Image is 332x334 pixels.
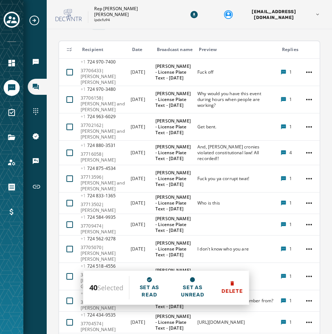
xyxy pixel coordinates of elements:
a: Navigate to Short Links [28,178,47,195]
span: 724 970 - 7400 [81,59,116,65]
a: Navigate to Messaging [4,80,20,96]
span: 724 970 - 3480 [81,86,116,92]
div: Recipient [82,47,126,53]
span: 1 [289,246,292,252]
span: 37706433|[PERSON_NAME] [PERSON_NAME] [81,68,126,85]
span: +1 [81,142,87,148]
span: +1 [81,113,87,120]
span: 724 584 - 9935 [81,214,116,220]
span: 37713596|[PERSON_NAME] and [PERSON_NAME] [81,174,126,192]
span: [DATE] [131,319,145,325]
span: +1 [81,214,87,220]
a: Navigate to Sending Numbers [28,104,47,120]
span: +1 [81,86,87,92]
span: Fuck off [197,69,213,75]
span: +1 [81,263,87,269]
span: [PERSON_NAME] - License Plate Text - [DATE] [155,216,193,233]
a: Navigate to Inbox [28,79,47,95]
span: 37713502|[PERSON_NAME] [81,202,126,213]
span: [DATE] [131,149,145,156]
span: 1 [289,97,292,102]
span: [URL][DOMAIN_NAME] [197,319,245,325]
span: +1 [81,193,87,199]
span: [PERSON_NAME] - License Plate Text - [DATE] [155,170,193,187]
span: 37704574|[PERSON_NAME] [81,321,126,333]
span: [DATE] [131,96,145,102]
span: Why would you have this event during hours when people are working? [197,91,276,108]
span: 1 [289,176,292,182]
a: Navigate to Broadcasts [28,54,47,70]
span: 1 [289,319,292,325]
span: [DATE] [131,200,145,206]
span: [PERSON_NAME] - License Plate Text - [DATE] [155,63,193,81]
span: 37716058|[PERSON_NAME] [81,151,126,163]
span: [DATE] [131,124,145,130]
a: Navigate to Billing [4,204,20,220]
span: 37702162|[PERSON_NAME] and [PERSON_NAME] [81,123,126,140]
span: 4 [289,150,292,156]
button: Delete [216,275,248,301]
span: [PERSON_NAME] - License Plate Text - [DATE] [155,144,193,162]
span: And, [PERSON_NAME] cronies violated constitutional law! All recorded!! [197,144,276,162]
span: 37715071|[PERSON_NAME] and Giesbeecht [81,272,126,290]
span: +1 [81,59,87,65]
span: Who is this [197,200,220,206]
span: Get bent. [197,124,216,130]
button: Toggle account select drawer [4,12,20,28]
span: 724 562 - 9278 [81,236,116,242]
a: Navigate to Keywords & Responders [28,153,47,169]
span: 724 434 - 8870 [81,290,116,296]
p: ipdxfu94 [94,18,110,23]
span: 724 880 - 3531 [81,142,116,148]
span: [DATE] [131,246,145,252]
div: Replies [282,47,298,53]
span: Delete [221,288,243,295]
span: [DATE] [131,221,145,228]
span: 1 [289,200,292,206]
span: Set as read [135,284,163,299]
span: Fuck you ya corrupt twat! [197,176,249,182]
button: Set as read [129,271,169,304]
button: User settings [221,6,323,23]
span: 37706158|[PERSON_NAME] and [PERSON_NAME] [81,95,126,113]
a: Navigate to Files [4,129,20,145]
span: 724 833 - 1365 [81,193,116,199]
button: Download Menu [188,8,201,21]
a: Navigate to Orders [4,179,20,195]
span: [PERSON_NAME] - License Plate Text - [DATE] [155,268,193,285]
span: Set as unread [175,284,210,299]
a: Navigate to Account [4,154,20,170]
span: [PERSON_NAME] - License Plate Text - [DATE] [155,240,193,258]
a: Navigate to Surveys [4,105,20,121]
div: Preview [199,47,276,53]
span: [PERSON_NAME] - License Plate Text - [DATE] [155,194,193,212]
span: 724 434 - 9535 [81,312,116,318]
span: I don't know who you are [197,246,249,252]
span: [DATE] [131,175,145,182]
div: Broadcast name [157,47,193,53]
span: +1 [81,165,87,171]
span: [PERSON_NAME] - License Plate Text - [DATE] [155,91,193,108]
span: 724 963 - 6029 [81,113,116,120]
span: 1 [289,222,292,228]
span: 1 [289,124,292,130]
span: 37709474|[PERSON_NAME] [81,223,126,235]
button: Expand sub nav menu [28,15,46,26]
span: 1 [289,298,292,304]
span: 724 875 - 4534 [81,165,116,171]
a: Navigate to Home [4,55,20,71]
span: 40 [89,283,97,292]
span: +1 [81,290,87,296]
span: [DATE] [131,69,145,75]
span: 37704554|[PERSON_NAME] [81,299,126,311]
span: Selected [84,283,129,293]
span: +1 [81,236,87,242]
span: 1 [289,69,292,75]
span: [EMAIL_ADDRESS][DOMAIN_NAME] [236,9,312,20]
span: [PERSON_NAME] - License Plate Text - [DATE] [155,314,193,331]
span: 1 [289,273,292,279]
span: +1 [81,312,87,318]
div: Date [132,47,151,53]
button: Set as unread [169,271,216,304]
span: 37705070|[PERSON_NAME] [PERSON_NAME] [81,245,126,262]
